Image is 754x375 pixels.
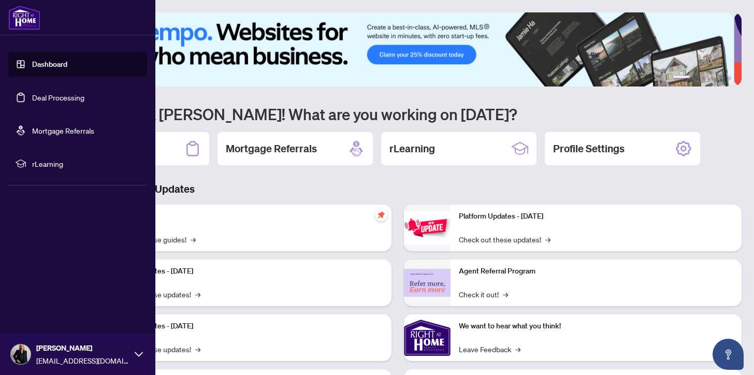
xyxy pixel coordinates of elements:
h1: Welcome back [PERSON_NAME]! What are you working on [DATE]? [54,104,742,124]
p: Agent Referral Program [459,266,733,277]
span: [EMAIL_ADDRESS][DOMAIN_NAME] [36,355,129,366]
img: Slide 0 [54,12,734,86]
span: → [545,234,550,245]
button: 3 [702,76,706,80]
span: → [195,289,200,300]
p: Platform Updates - [DATE] [459,211,733,222]
h2: Profile Settings [553,141,625,156]
a: Mortgage Referrals [32,126,94,135]
a: Deal Processing [32,93,84,102]
p: Platform Updates - [DATE] [109,321,383,332]
span: → [191,234,196,245]
span: → [195,343,200,355]
p: Self-Help [109,211,383,222]
button: 5 [719,76,723,80]
p: Platform Updates - [DATE] [109,266,383,277]
img: Agent Referral Program [404,269,451,297]
a: Check out these updates!→ [459,234,550,245]
button: 6 [727,76,731,80]
span: [PERSON_NAME] [36,342,129,354]
h3: Brokerage & Industry Updates [54,182,742,196]
img: logo [8,5,40,30]
img: Platform Updates - June 23, 2025 [404,211,451,244]
a: Dashboard [32,60,67,69]
img: We want to hear what you think! [404,314,451,361]
span: → [503,289,508,300]
span: rLearning [32,158,140,169]
button: Open asap [713,339,744,370]
a: Leave Feedback→ [459,343,520,355]
a: Check it out!→ [459,289,508,300]
img: Profile Icon [11,344,31,364]
button: 1 [673,76,690,80]
span: pushpin [375,209,387,221]
p: We want to hear what you think! [459,321,733,332]
span: → [515,343,520,355]
h2: rLearning [389,141,435,156]
h2: Mortgage Referrals [226,141,317,156]
button: 2 [694,76,698,80]
button: 4 [711,76,715,80]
